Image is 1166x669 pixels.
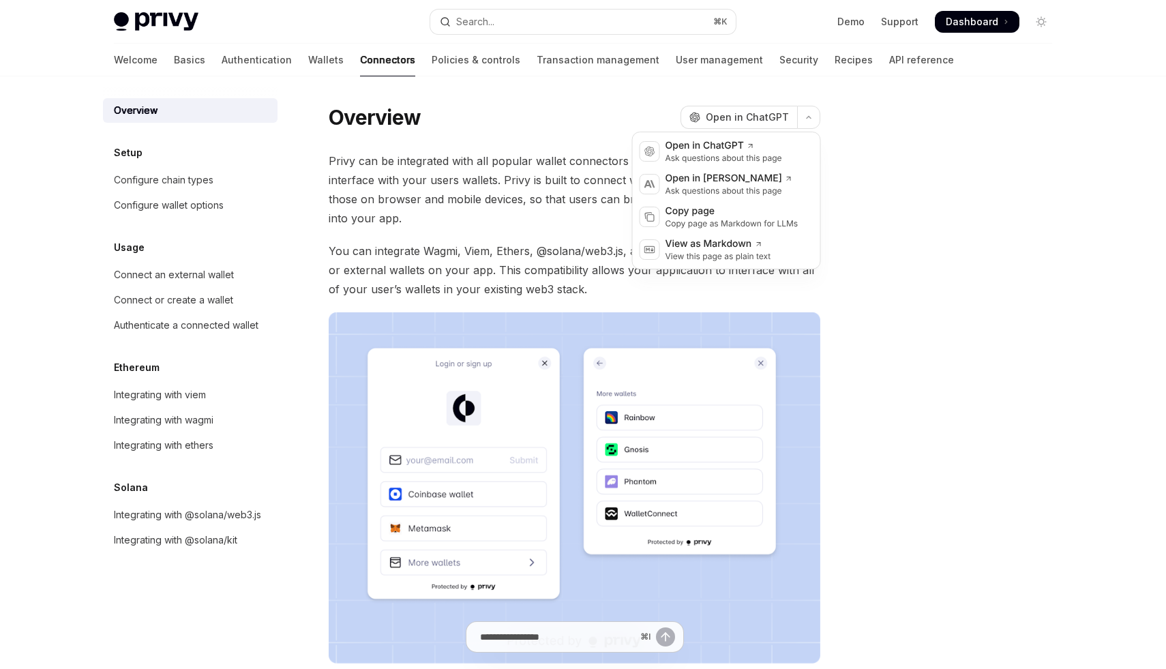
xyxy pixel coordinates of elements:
span: Dashboard [946,15,998,29]
button: Toggle dark mode [1030,11,1052,33]
a: Integrating with @solana/web3.js [103,503,278,527]
a: Connect an external wallet [103,263,278,287]
a: Dashboard [935,11,1019,33]
div: Integrating with viem [114,387,206,403]
span: You can integrate Wagmi, Viem, Ethers, @solana/web3.js, and web3swift to manage embedded or exter... [329,241,820,299]
div: Integrating with @solana/kit [114,532,237,548]
a: Configure chain types [103,168,278,192]
div: Search... [456,14,494,30]
div: Authenticate a connected wallet [114,317,258,333]
a: Welcome [114,44,158,76]
a: Authentication [222,44,292,76]
div: Copy page as Markdown for LLMs [666,218,798,229]
div: Open in ChatGPT [666,139,782,153]
a: Integrating with @solana/kit [103,528,278,552]
a: Demo [837,15,865,29]
button: Open in ChatGPT [681,106,797,129]
div: Overview [114,102,158,119]
input: Ask a question... [480,622,635,652]
button: Send message [656,627,675,646]
a: Basics [174,44,205,76]
div: Copy page [666,205,798,218]
div: Ask questions about this page [666,185,793,196]
button: Open search [430,10,736,34]
div: View this page as plain text [666,251,771,262]
div: Configure wallet options [114,197,224,213]
div: Integrating with ethers [114,437,213,454]
a: Support [881,15,918,29]
h5: Solana [114,479,148,496]
h5: Ethereum [114,359,160,376]
span: Privy can be integrated with all popular wallet connectors so your application can easily interfa... [329,151,820,228]
a: Connect or create a wallet [103,288,278,312]
a: Transaction management [537,44,659,76]
div: Ask questions about this page [666,153,782,164]
h5: Setup [114,145,143,161]
a: Security [779,44,818,76]
h1: Overview [329,105,421,130]
a: Overview [103,98,278,123]
a: Authenticate a connected wallet [103,313,278,338]
a: User management [676,44,763,76]
div: Integrating with @solana/web3.js [114,507,261,523]
h5: Usage [114,239,145,256]
a: Policies & controls [432,44,520,76]
a: Connectors [360,44,415,76]
img: light logo [114,12,198,31]
a: Recipes [835,44,873,76]
img: Connectors3 [329,312,820,664]
div: View as Markdown [666,237,771,251]
div: Integrating with wagmi [114,412,213,428]
div: Connect or create a wallet [114,292,233,308]
a: Wallets [308,44,344,76]
a: Integrating with wagmi [103,408,278,432]
a: Integrating with ethers [103,433,278,458]
div: Connect an external wallet [114,267,234,283]
a: Integrating with viem [103,383,278,407]
div: Open in [PERSON_NAME] [666,172,793,185]
a: API reference [889,44,954,76]
span: ⌘ K [713,16,728,27]
a: Configure wallet options [103,193,278,218]
span: Open in ChatGPT [706,110,789,124]
div: Configure chain types [114,172,213,188]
